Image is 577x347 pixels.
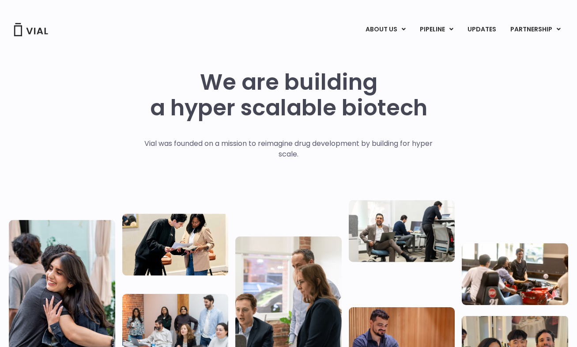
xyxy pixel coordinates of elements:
a: PARTNERSHIPMenu Toggle [503,22,568,37]
a: ABOUT USMenu Toggle [358,22,412,37]
p: Vial was founded on a mission to reimagine drug development by building for hyper scale. [135,138,442,160]
h1: We are building a hyper scalable biotech [150,69,427,121]
a: PIPELINEMenu Toggle [413,22,460,37]
img: Two people looking at a paper talking. [122,214,229,275]
a: UPDATES [460,22,503,37]
img: Vial Logo [13,23,49,36]
img: Three people working in an office [349,200,455,262]
img: Group of people playing whirlyball [462,243,568,305]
